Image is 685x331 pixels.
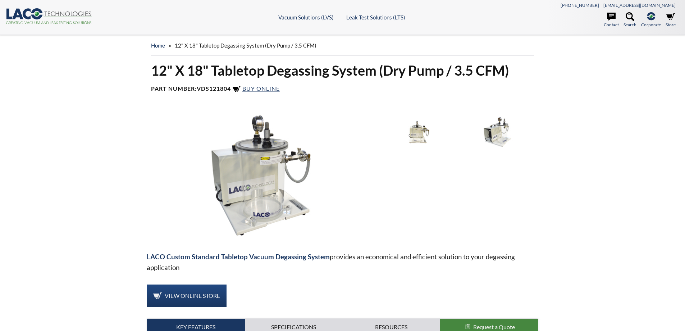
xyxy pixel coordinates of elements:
a: [EMAIL_ADDRESS][DOMAIN_NAME] [603,3,676,8]
strong: LACO Custom Standard Tabletop Vacuum Degassing System [147,252,330,261]
span: View Online Store [165,292,220,299]
a: Search [624,12,636,28]
span: Corporate [641,21,661,28]
img: LACO standard tabletop vacuum degassing system, rear view [460,111,535,153]
h4: Part Number: [151,85,534,94]
a: Vacuum Solutions (LVS) [278,14,334,21]
p: provides an economical and efficient solution to your degassing application [147,251,539,273]
a: Store [666,12,676,28]
a: [PHONE_NUMBER] [561,3,599,8]
a: Buy Online [232,85,280,92]
img: LACO standard tabletop vacuum degassing system, angled view [147,111,376,240]
span: 12" X 18" Tabletop Degassing System (Dry Pump / 3.5 CFM) [175,42,316,49]
a: home [151,42,165,49]
a: View Online Store [147,285,227,307]
img: LACO standard tabletop vacuum degassing system, front view [382,111,456,153]
span: Buy Online [242,85,280,92]
h1: 12" X 18" Tabletop Degassing System (Dry Pump / 3.5 CFM) [151,62,534,79]
a: Leak Test Solutions (LTS) [346,14,405,21]
div: » [151,35,534,56]
span: Request a Quote [473,323,515,330]
b: VDS121804 [197,85,231,92]
a: Contact [604,12,619,28]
